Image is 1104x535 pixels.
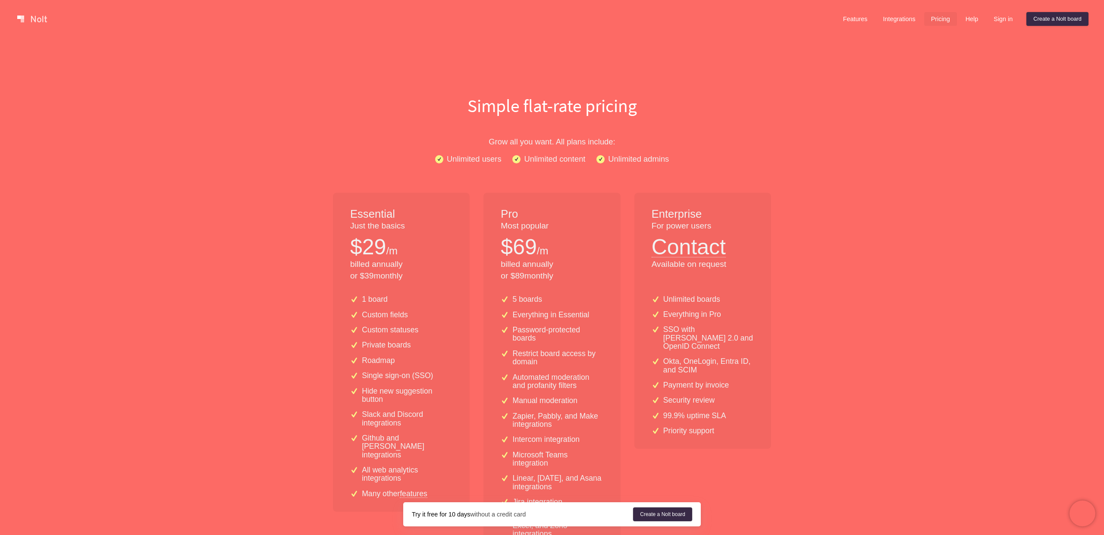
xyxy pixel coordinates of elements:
div: without a credit card [412,510,633,519]
p: All web analytics integrations [362,466,452,483]
p: Many other [362,490,427,498]
p: Unlimited boards [663,295,720,303]
a: Integrations [876,12,922,26]
p: Everything in Pro [663,310,721,319]
p: billed annually or $ 89 monthly [501,259,603,282]
p: Just the basics [350,220,452,232]
p: billed annually or $ 39 monthly [350,259,452,282]
p: Hide new suggestion button [362,387,452,404]
p: /m [386,244,398,258]
p: $ 29 [350,232,386,262]
p: Github and [PERSON_NAME] integrations [362,434,452,459]
p: 99.9% uptime SLA [663,412,726,420]
p: Roadmap [362,357,395,365]
p: Okta, OneLogin, Entra ID, and SCIM [663,357,754,374]
p: $ 69 [501,232,536,262]
p: Password-protected boards [513,326,603,343]
p: Most popular [501,220,603,232]
p: Unlimited content [524,153,585,165]
p: Zapier, Pabbly, and Make integrations [513,412,603,429]
iframe: Chatra live chat [1069,501,1095,526]
h1: Essential [350,206,452,222]
p: SSO with [PERSON_NAME] 2.0 and OpenID Connect [663,325,754,350]
p: Restrict board access by domain [513,350,603,366]
p: Priority support [663,427,714,435]
p: 5 boards [513,295,542,303]
a: Help [959,12,985,26]
a: Features [836,12,875,26]
a: Create a Nolt board [633,507,692,521]
p: Security review [663,396,715,404]
p: Unlimited users [447,153,502,165]
p: /m [537,244,549,258]
h1: Simple flat-rate pricing [276,93,828,118]
p: Slack and Discord integrations [362,410,452,427]
p: Grow all you want. All plans include: [276,135,828,148]
p: Custom fields [362,311,408,319]
a: Create a Nolt board [1026,12,1088,26]
p: Custom statuses [362,326,418,334]
a: features [400,490,427,497]
p: Single sign-on (SSO) [362,372,433,380]
p: Linear, [DATE], and Asana integrations [513,474,603,491]
p: Automated moderation and profanity filters [513,373,603,390]
a: Sign in [987,12,1019,26]
p: 1 board [362,295,388,303]
p: Available on request [652,259,754,270]
a: Pricing [924,12,957,26]
p: Manual moderation [513,397,578,405]
p: Jira integration [513,498,562,506]
button: Contact [652,232,726,257]
p: Payment by invoice [663,381,729,389]
h1: Enterprise [652,206,754,222]
p: Private boards [362,341,411,349]
h1: Pro [501,206,603,222]
p: Microsoft Teams integration [513,451,603,468]
p: Intercom integration [513,435,580,444]
strong: Try it free for 10 days [412,511,470,518]
p: Unlimited admins [608,153,669,165]
p: Everything in Essential [513,311,590,319]
p: For power users [652,220,754,232]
